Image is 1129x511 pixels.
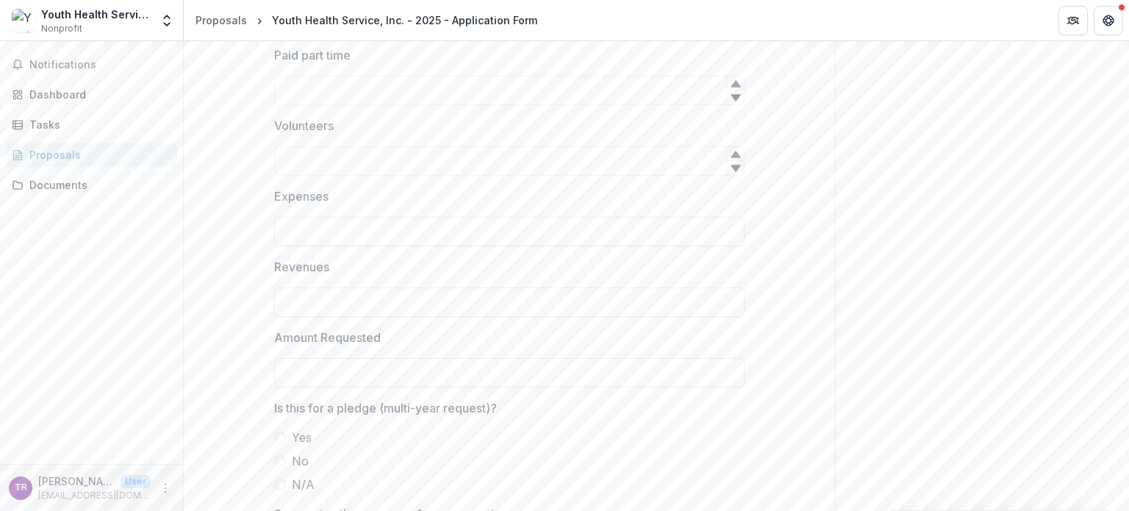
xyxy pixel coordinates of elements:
[274,399,497,417] p: Is this for a pledge (multi-year request)?
[292,452,309,470] span: No
[15,483,27,493] div: Tammie Rizzio
[190,10,253,31] a: Proposals
[1094,6,1123,35] button: Get Help
[272,12,537,28] div: Youth Health Service, Inc. - 2025 - Application Form
[157,479,174,497] button: More
[274,117,334,135] p: Volunteers
[292,429,312,446] span: Yes
[121,475,151,488] p: User
[29,59,171,71] span: Notifications
[292,476,315,493] span: N/A
[29,117,165,132] div: Tasks
[274,329,381,346] p: Amount Requested
[157,6,177,35] button: Open entity switcher
[274,258,329,276] p: Revenues
[1058,6,1088,35] button: Partners
[6,53,177,76] button: Notifications
[190,10,543,31] nav: breadcrumb
[41,22,82,35] span: Nonprofit
[274,187,329,205] p: Expenses
[6,112,177,137] a: Tasks
[6,173,177,197] a: Documents
[196,12,247,28] div: Proposals
[12,9,35,32] img: Youth Health Service, Inc.
[29,87,165,102] div: Dashboard
[274,46,351,64] p: Paid part time
[29,177,165,193] div: Documents
[38,489,151,502] p: [EMAIL_ADDRESS][DOMAIN_NAME]
[29,147,165,162] div: Proposals
[41,7,151,22] div: Youth Health Service, Inc.
[6,82,177,107] a: Dashboard
[6,143,177,167] a: Proposals
[38,474,115,489] p: [PERSON_NAME]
